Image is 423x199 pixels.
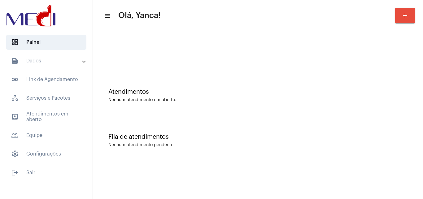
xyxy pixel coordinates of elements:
[6,91,86,106] span: Serviços e Pacotes
[11,57,83,65] mat-panel-title: Dados
[6,35,86,50] span: Painel
[118,11,161,20] span: Olá, Yanca!
[11,38,19,46] span: sidenav icon
[6,128,86,143] span: Equipe
[11,76,19,83] mat-icon: sidenav icon
[11,132,19,139] mat-icon: sidenav icon
[108,88,408,95] div: Atendimentos
[104,12,110,20] mat-icon: sidenav icon
[108,133,408,140] div: Fila de atendimentos
[11,94,19,102] span: sidenav icon
[108,143,175,147] div: Nenhum atendimento pendente.
[6,72,86,87] span: Link de Agendamento
[11,57,19,65] mat-icon: sidenav icon
[108,98,408,102] div: Nenhum atendimento em aberto.
[6,165,86,180] span: Sair
[4,53,93,68] mat-expansion-panel-header: sidenav iconDados
[6,109,86,124] span: Atendimentos em aberto
[11,113,19,120] mat-icon: sidenav icon
[11,169,19,176] mat-icon: sidenav icon
[6,147,86,161] span: Configurações
[401,12,409,19] mat-icon: add
[11,150,19,158] span: sidenav icon
[5,3,57,28] img: d3a1b5fa-500b-b90f-5a1c-719c20e9830b.png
